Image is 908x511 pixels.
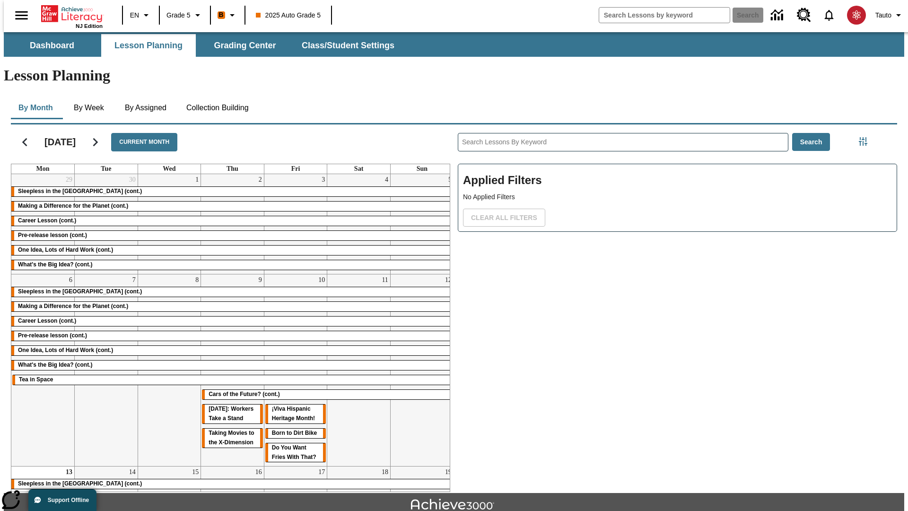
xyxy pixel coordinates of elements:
td: October 7, 2025 [75,274,138,467]
td: September 29, 2025 [11,174,75,274]
button: Select a new avatar [841,3,872,27]
td: October 8, 2025 [138,274,201,467]
a: Wednesday [161,164,177,174]
a: Monday [35,164,52,174]
p: No Applied Filters [463,192,892,202]
span: Cars of the Future? (cont.) [209,391,280,397]
span: ¡Viva Hispanic Heritage Month! [272,405,315,422]
a: Saturday [352,164,365,174]
div: Career Lesson (cont.) [11,317,454,326]
div: Applied Filters [458,164,897,232]
button: Grade: Grade 5, Select a grade [163,7,207,24]
a: October 10, 2025 [316,274,327,286]
a: October 6, 2025 [67,274,74,286]
span: Tauto [875,10,891,20]
div: Labor Day: Workers Take a Stand [202,405,263,423]
a: October 5, 2025 [446,174,454,185]
button: Lesson Planning [101,34,196,57]
div: Cars of the Future? (cont.) [202,390,454,399]
div: Making a Difference for the Planet (cont.) [11,202,454,211]
div: Sleepless in the Animal Kingdom (cont.) [11,479,454,489]
span: Grade 5 [166,10,191,20]
a: Tuesday [99,164,113,174]
div: Sleepless in the Animal Kingdom (cont.) [11,287,454,297]
a: October 7, 2025 [131,274,138,286]
div: Search [450,121,897,492]
button: By Month [11,97,61,119]
a: October 9, 2025 [257,274,264,286]
td: October 9, 2025 [201,274,264,467]
a: October 18, 2025 [380,467,390,478]
span: Pre-release lesson (cont.) [18,332,87,339]
td: October 10, 2025 [264,274,327,467]
div: Home [41,3,103,29]
button: By Assigned [117,97,174,119]
span: What's the Big Idea? (cont.) [18,261,93,268]
span: Pre-release lesson (cont.) [18,232,87,238]
a: October 16, 2025 [253,467,264,478]
td: October 12, 2025 [390,274,454,467]
a: Home [41,4,103,23]
button: Open side menu [8,1,35,29]
button: Current Month [111,133,177,151]
td: October 6, 2025 [11,274,75,467]
span: Born to Dirt Bike [272,430,317,436]
a: October 3, 2025 [320,174,327,185]
button: Language: EN, Select a language [126,7,156,24]
span: B [219,9,224,21]
h2: [DATE] [44,136,76,148]
div: What's the Big Idea? (cont.) [11,361,454,370]
a: Sunday [415,164,429,174]
img: avatar image [847,6,866,25]
div: One Idea, Lots of Hard Work (cont.) [11,346,454,355]
a: October 14, 2025 [127,467,138,478]
div: Born to Dirt Bike [265,429,326,438]
a: October 12, 2025 [443,274,454,286]
span: Labor Day: Workers Take a Stand [209,405,253,422]
a: October 4, 2025 [383,174,390,185]
span: Sleepless in the Animal Kingdom (cont.) [18,480,142,487]
a: Resource Center, Will open in new tab [791,2,817,28]
button: Dashboard [5,34,99,57]
span: Class/Student Settings [302,40,394,51]
td: October 4, 2025 [327,174,391,274]
a: Notifications [817,3,841,27]
button: Boost Class color is orange. Change class color [214,7,242,24]
span: One Idea, Lots of Hard Work (cont.) [18,247,113,253]
span: Lesson Planning [114,40,183,51]
span: Tea in Space [19,376,53,383]
div: Pre-release lesson (cont.) [11,231,454,240]
button: Next [83,130,107,154]
input: Search Lessons By Keyword [458,133,788,151]
button: Collection Building [179,97,256,119]
span: Sleepless in the Animal Kingdom (cont.) [18,188,142,194]
span: Making a Difference for the Planet (cont.) [18,303,128,309]
button: Previous [13,130,37,154]
span: Sleepless in the Animal Kingdom (cont.) [18,288,142,295]
a: October 15, 2025 [190,467,201,478]
a: October 2, 2025 [257,174,264,185]
span: NJ Edition [76,23,103,29]
div: Do You Want Fries With That? [265,443,326,462]
span: Dashboard [30,40,74,51]
span: Taking Movies to the X-Dimension [209,430,254,446]
button: Filters Side menu [854,132,873,151]
div: Taking Movies to the X-Dimension [202,429,263,448]
span: What's the Big Idea? (cont.) [18,361,93,368]
a: Data Center [765,2,791,28]
input: search field [599,8,730,23]
a: September 30, 2025 [127,174,138,185]
td: October 5, 2025 [390,174,454,274]
td: October 11, 2025 [327,274,391,467]
a: October 19, 2025 [443,467,454,478]
div: Making a Difference for the Planet (cont.) [11,302,454,311]
a: October 13, 2025 [64,467,74,478]
span: Grading Center [214,40,276,51]
a: Friday [289,164,302,174]
span: Support Offline [48,497,89,503]
div: Pre-release lesson (cont.) [11,331,454,341]
div: SubNavbar [4,32,904,57]
td: October 3, 2025 [264,174,327,274]
a: October 1, 2025 [193,174,201,185]
div: Sleepless in the Animal Kingdom (cont.) [11,187,454,196]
